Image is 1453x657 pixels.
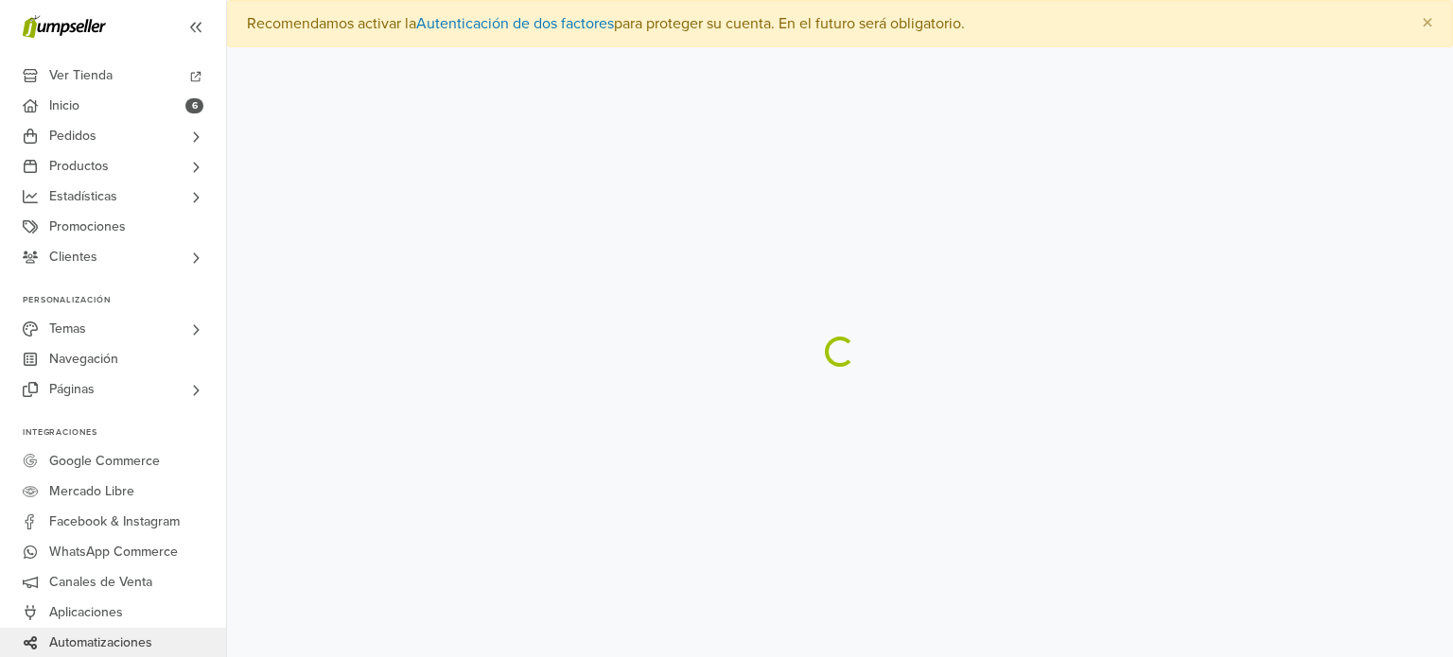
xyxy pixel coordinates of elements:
[49,507,180,537] span: Facebook & Instagram
[49,212,126,242] span: Promociones
[23,427,226,439] p: Integraciones
[49,242,97,272] span: Clientes
[49,182,117,212] span: Estadísticas
[49,314,86,344] span: Temas
[49,151,109,182] span: Productos
[1403,1,1452,46] button: Close
[49,344,118,374] span: Navegación
[49,537,178,567] span: WhatsApp Commerce
[49,91,79,121] span: Inicio
[185,98,203,113] span: 6
[49,61,113,91] span: Ver Tienda
[49,121,96,151] span: Pedidos
[49,374,95,405] span: Páginas
[49,476,134,507] span: Mercado Libre
[416,14,614,33] a: Autenticación de dos factores
[49,597,123,628] span: Aplicaciones
[49,446,160,476] span: Google Commerce
[1422,9,1433,37] span: ×
[49,567,152,597] span: Canales de Venta
[23,295,226,306] p: Personalización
